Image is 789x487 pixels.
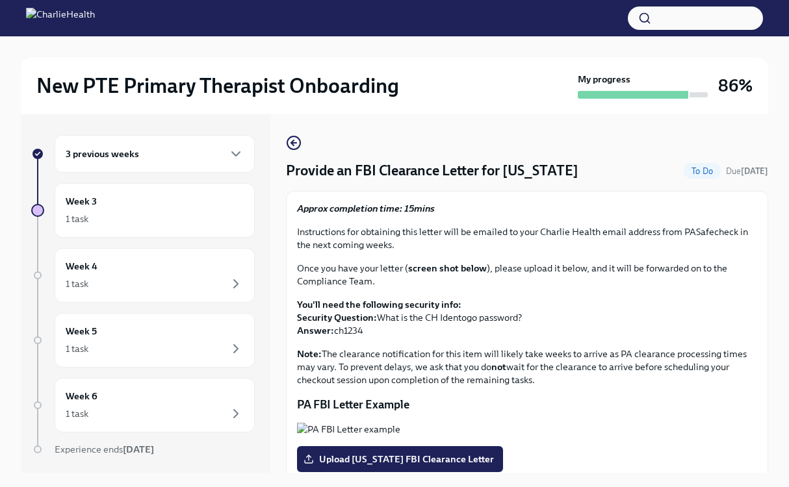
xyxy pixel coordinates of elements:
[66,407,88,420] div: 1 task
[66,194,97,208] h6: Week 3
[726,166,768,176] span: Due
[55,443,154,455] span: Experience ends
[718,74,753,97] h3: 86%
[31,378,255,432] a: Week 61 task
[31,313,255,368] a: Week 51 task
[36,73,399,99] h2: New PTE Primary Therapist Onboarding
[297,225,757,251] p: Instructions for obtaining this letter will be emailed to your Charlie Health email address from ...
[297,203,435,214] strong: Approx completion time: 15mins
[297,299,461,310] strong: You'll need the following security info:
[297,397,757,412] p: PA FBI Letter Example
[297,423,757,436] button: Zoom image
[286,161,578,181] h4: Provide an FBI Clearance Letter for [US_STATE]
[578,73,630,86] strong: My progress
[297,446,503,472] label: Upload [US_STATE] FBI Clearance Letter
[31,183,255,238] a: Week 31 task
[26,8,95,29] img: CharlieHealth
[297,348,322,360] strong: Note:
[66,147,139,161] h6: 3 previous weeks
[55,135,255,173] div: 3 previous weeks
[66,324,97,338] h6: Week 5
[123,443,154,455] strong: [DATE]
[684,166,721,176] span: To Do
[66,342,88,355] div: 1 task
[408,262,487,274] strong: screen shot below
[726,165,768,177] span: October 2nd, 2025 09:00
[66,389,97,403] h6: Week 6
[297,298,757,337] p: What is the CH Identogo password? ch1234
[297,347,757,386] p: The clearance notification for this item will likely take weeks to arrive as PA clearance process...
[66,212,88,225] div: 1 task
[297,262,757,288] p: Once you have your letter ( ), please upload it below, and it will be forwarded on to the Complia...
[306,453,494,466] span: Upload [US_STATE] FBI Clearance Letter
[66,259,97,273] h6: Week 4
[741,166,768,176] strong: [DATE]
[297,312,377,323] strong: Security Question:
[31,248,255,303] a: Week 41 task
[297,325,334,336] strong: Answer:
[491,361,506,373] strong: not
[66,277,88,290] div: 1 task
